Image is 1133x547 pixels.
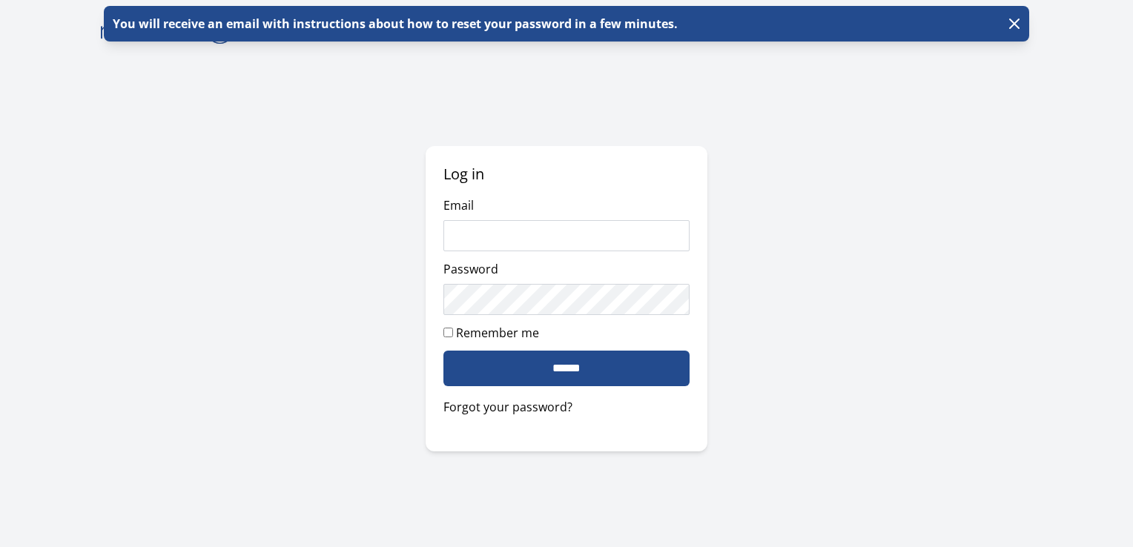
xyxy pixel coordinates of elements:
[443,197,474,213] label: Email
[110,15,678,33] p: You will receive an email with instructions about how to reset your password in a few minutes.
[456,325,539,341] label: Remember me
[443,164,690,185] h2: Log in
[443,261,498,277] label: Password
[443,398,690,416] a: Forgot your password?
